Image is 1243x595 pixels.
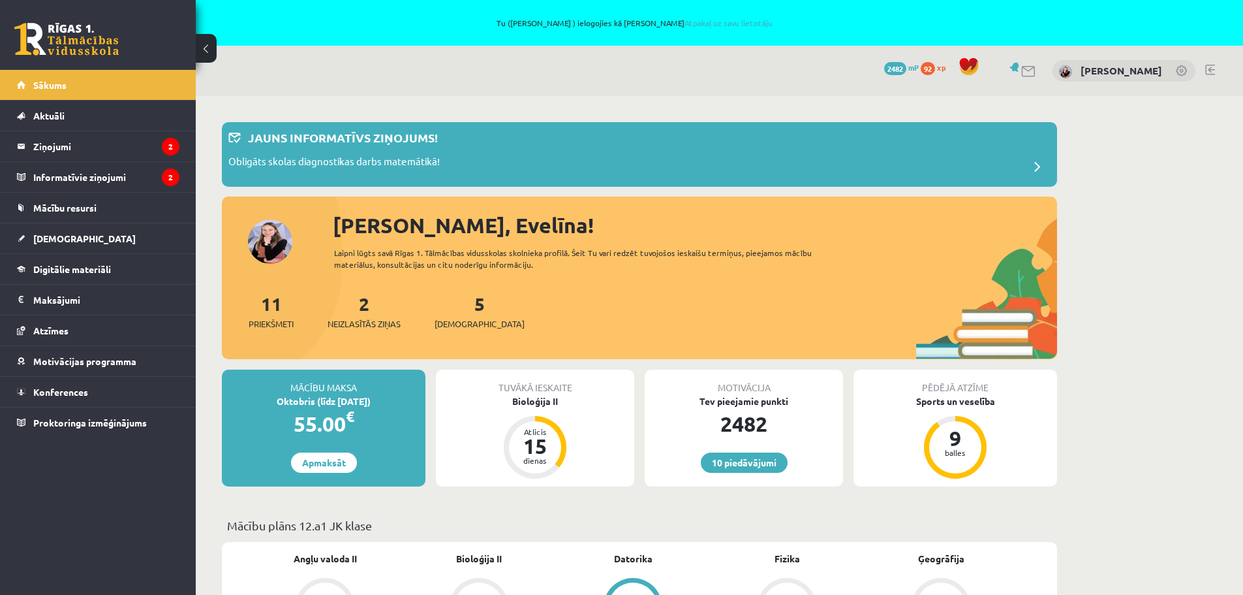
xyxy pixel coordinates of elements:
[33,131,179,161] legend: Ziņojumi
[775,552,800,566] a: Fizika
[921,62,952,72] a: 92 xp
[645,394,843,408] div: Tev pieejamie punkti
[33,325,69,336] span: Atzīmes
[33,386,88,398] span: Konferences
[645,408,843,440] div: 2482
[222,408,425,440] div: 55.00
[908,62,919,72] span: mP
[249,317,294,330] span: Priekšmeti
[328,317,401,330] span: Neizlasītās ziņas
[435,317,525,330] span: [DEMOGRAPHIC_DATA]
[921,62,935,75] span: 92
[701,453,788,473] a: 10 piedāvājumi
[17,254,179,284] a: Digitālie materiāli
[17,408,179,438] a: Proktoringa izmēģinājums
[33,110,65,121] span: Aktuāli
[150,19,1119,27] span: Tu ([PERSON_NAME] ) ielogojies kā [PERSON_NAME]
[249,292,294,330] a: 11Priekšmeti
[33,417,147,428] span: Proktoringa izmēģinājums
[436,370,634,394] div: Tuvākā ieskaite
[515,457,555,464] div: dienas
[33,263,111,275] span: Digitālie materiāli
[17,193,179,223] a: Mācību resursi
[291,453,357,473] a: Apmaksāt
[17,346,179,376] a: Motivācijas programma
[936,449,975,457] div: balles
[334,247,835,270] div: Laipni lūgts savā Rīgas 1. Tālmācības vidusskolas skolnieka profilā. Šeit Tu vari redzēt tuvojošo...
[17,223,179,253] a: [DEMOGRAPHIC_DATA]
[17,131,179,161] a: Ziņojumi2
[918,552,964,566] a: Ģeogrāfija
[222,370,425,394] div: Mācību maksa
[435,292,525,330] a: 5[DEMOGRAPHIC_DATA]
[17,285,179,315] a: Maksājumi
[294,552,357,566] a: Angļu valoda II
[515,436,555,457] div: 15
[456,552,502,566] a: Bioloģija II
[515,428,555,436] div: Atlicis
[162,169,179,186] i: 2
[17,101,179,131] a: Aktuāli
[436,394,634,481] a: Bioloģija II Atlicis 15 dienas
[884,62,906,75] span: 2482
[853,394,1057,481] a: Sports un veselība 9 balles
[884,62,919,72] a: 2482 mP
[436,394,634,408] div: Bioloģija II
[33,202,97,214] span: Mācību resursi
[17,315,179,346] a: Atzīmes
[1081,64,1162,77] a: [PERSON_NAME]
[14,23,119,56] a: Rīgas 1. Tālmācības vidusskola
[33,79,67,91] span: Sākums
[853,394,1057,408] div: Sports un veselība
[228,154,440,172] p: Obligāts skolas diagnostikas darbs matemātikā!
[162,138,179,155] i: 2
[33,355,136,367] span: Motivācijas programma
[346,407,354,426] span: €
[33,285,179,315] legend: Maksājumi
[17,162,179,192] a: Informatīvie ziņojumi2
[684,18,773,28] a: Atpakaļ uz savu lietotāju
[853,370,1057,394] div: Pēdējā atzīme
[328,292,401,330] a: 2Neizlasītās ziņas
[645,370,843,394] div: Motivācija
[937,62,945,72] span: xp
[33,233,136,244] span: [DEMOGRAPHIC_DATA]
[222,394,425,408] div: Oktobris (līdz [DATE])
[17,70,179,100] a: Sākums
[333,210,1057,241] div: [PERSON_NAME], Evelīna!
[614,552,652,566] a: Datorika
[228,129,1051,180] a: Jauns informatīvs ziņojums! Obligāts skolas diagnostikas darbs matemātikā!
[1059,65,1072,78] img: Evelīna Auziņa
[936,428,975,449] div: 9
[227,517,1052,534] p: Mācību plāns 12.a1 JK klase
[33,162,179,192] legend: Informatīvie ziņojumi
[248,129,438,146] p: Jauns informatīvs ziņojums!
[17,377,179,407] a: Konferences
